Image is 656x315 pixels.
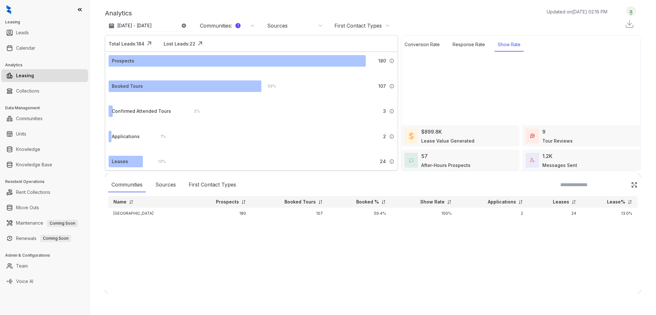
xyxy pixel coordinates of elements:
[16,260,28,272] a: Team
[112,108,171,115] div: Confirmed Attended Tours
[581,208,637,219] td: 13.0%
[1,275,88,288] li: Voice AI
[328,208,391,219] td: 59.4%
[251,208,328,219] td: 107
[16,26,29,39] a: Leads
[318,200,323,204] img: sorting
[1,186,88,199] li: Rent Collections
[109,40,144,47] div: Total Leads: 184
[195,39,205,48] img: Click Icon
[421,152,428,160] div: 57
[389,134,394,139] img: Info
[547,8,607,15] p: Updated on [DATE] 02:16 PM
[5,19,89,25] h3: Leasing
[284,199,316,205] p: Booked Tours
[1,128,88,140] li: Units
[1,69,88,82] li: Leasing
[421,128,442,136] div: $899.8K
[1,260,88,272] li: Team
[378,57,386,64] span: 180
[1,158,88,171] li: Knowledge Base
[185,178,239,192] div: First Contact Types
[409,132,414,140] img: LeaseValue
[164,40,195,47] div: Lost Leads: 22
[447,200,452,204] img: sorting
[334,22,382,29] div: First Contact Types
[627,200,632,204] img: sorting
[113,199,127,205] p: Name
[528,208,581,219] td: 24
[188,108,200,115] div: 2 %
[16,112,43,125] a: Communities
[497,55,545,104] img: Loader
[495,38,524,52] div: Show Rate
[16,42,35,54] a: Calendar
[542,137,573,144] div: Tour Reviews
[152,158,166,165] div: 13 %
[267,22,288,29] div: Sources
[154,133,166,140] div: 1 %
[108,208,187,219] td: [GEOGRAPHIC_DATA]
[449,38,488,52] div: Response Rate
[129,200,134,204] img: sorting
[618,182,623,187] img: SearchIcon
[1,201,88,214] li: Move Outs
[5,179,89,185] h3: Resident Operations
[105,20,192,31] button: [DATE] - [DATE]
[200,22,241,29] div: Communities :
[5,253,89,258] h3: Admin & Configurations
[16,69,34,82] a: Leasing
[16,201,39,214] a: Move Outs
[631,182,637,188] img: Click Icon
[1,217,88,229] li: Maintenance
[5,105,89,111] h3: Data Management
[144,39,154,48] img: Click Icon
[1,232,88,245] li: Renewals
[241,200,246,204] img: sorting
[16,128,26,140] a: Units
[16,232,71,245] a: RenewalsComing Soon
[108,178,146,192] div: Communities
[16,85,39,97] a: Collections
[112,57,134,64] div: Prospects
[16,186,50,199] a: Rent Collections
[421,162,471,169] div: After-Hours Prospects
[571,200,576,204] img: sorting
[627,8,635,15] img: UserAvatar
[1,112,88,125] li: Communities
[389,84,394,89] img: Info
[383,108,386,115] span: 3
[6,5,11,14] img: logo
[47,220,78,227] span: Coming Soon
[16,143,40,156] a: Knowledge
[420,199,445,205] p: Show Rate
[105,8,132,18] p: Analytics
[542,162,577,169] div: Messages Sent
[530,134,535,138] img: TourReviews
[421,137,474,144] div: Lease Value Generated
[518,200,523,204] img: sorting
[391,208,457,219] td: 100%
[542,128,545,136] div: 9
[625,19,634,29] img: Download
[488,199,516,205] p: Applications
[553,199,569,205] p: Leases
[389,159,394,164] img: Info
[409,158,414,163] img: AfterHoursConversations
[261,83,276,90] div: 59 %
[112,83,143,90] div: Booked Tours
[389,58,394,63] img: Info
[187,208,251,219] td: 180
[216,199,239,205] p: Prospects
[530,158,535,162] img: TotalFum
[1,85,88,97] li: Collections
[16,275,33,288] a: Voice AI
[378,83,386,90] span: 107
[457,208,529,219] td: 2
[1,143,88,156] li: Knowledge
[152,178,179,192] div: Sources
[356,199,379,205] p: Booked %
[5,62,89,68] h3: Analytics
[1,26,88,39] li: Leads
[117,22,152,29] p: [DATE] - [DATE]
